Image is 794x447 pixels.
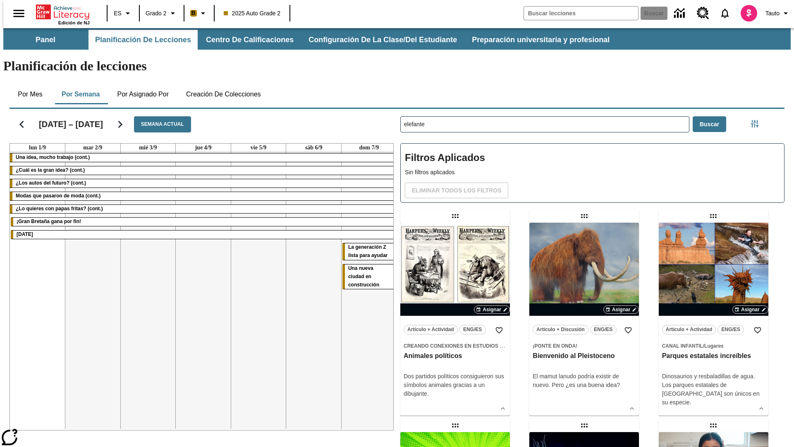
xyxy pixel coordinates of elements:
[404,372,507,398] div: Dos partidos políticos consiguieron sus símbolos animales gracias a un dibujante.
[533,325,588,334] button: Artículo + Discusión
[746,115,763,132] button: Menú lateral de filtros
[750,323,765,338] button: Añadir a mis Favoritas
[10,179,397,187] div: ¿Los autos del futuro? (cont.)
[11,218,396,226] div: ¡Gran Bretaña gana por fin!
[463,325,482,334] span: ENG/ES
[612,306,631,313] span: Asignar
[16,167,85,173] span: ¿Cuál es la gran idea? (cont.)
[16,154,90,160] span: Una idea, mucho trabajo (cont.)
[36,3,90,25] div: Portada
[81,144,104,152] a: 2 de septiembre de 2025
[755,402,768,415] button: Ver más
[137,144,158,152] a: 3 de septiembre de 2025
[732,305,768,314] button: Asignar Elegir fechas
[533,343,577,349] span: ¡Ponte en onda!
[224,9,281,18] span: 2025 Auto Grade 2
[533,372,636,389] div: El mamut lanudo podría existir de nuevo. Pero ¿es una buena idea?
[405,148,780,168] h2: Filtros Aplicados
[17,231,33,237] span: Día del Trabajo
[449,419,462,432] div: Lección arrastrable: Ecohéroes de cuatro patas
[666,325,713,334] span: Artículo + Actividad
[492,323,507,338] button: Añadir a mis Favoritas
[459,325,486,334] button: ENG/ES
[662,352,765,360] h3: Parques estatales increíbles
[27,144,48,152] a: 1 de septiembre de 2025
[707,209,720,223] div: Lección arrastrable: Parques estatales increíbles
[358,144,381,152] a: 7 de septiembre de 2025
[693,116,726,132] button: Buscar
[348,244,387,258] span: La generación Z lista para ayudar
[11,231,396,239] div: Día del Trabajo
[717,325,744,334] button: ENG/ES
[179,84,268,104] button: Creación de colecciones
[765,9,780,18] span: Tauto
[10,205,397,213] div: ¿Lo quieres con papas fritas? (cont.)
[404,325,458,334] button: Artículo + Actividad
[55,84,106,104] button: Por semana
[400,143,784,203] div: Filtros Aplicados
[88,30,198,50] button: Planificación de lecciones
[11,114,32,135] button: Regresar
[741,306,760,313] span: Asignar
[659,223,768,416] div: lesson details
[405,168,780,177] p: Sin filtros aplicados
[3,58,791,74] h1: Planificación de lecciones
[590,325,617,334] button: ENG/ES
[348,265,379,288] span: Una nueva ciudad en construcción
[536,325,584,334] span: Artículo + Discusión
[3,28,791,50] div: Subbarra de navegación
[741,5,757,22] img: avatar image
[533,341,636,350] span: Tema: ¡Ponte en onda!/null
[249,144,268,152] a: 5 de septiembre de 2025
[16,180,86,186] span: ¿Los autos del futuro? (cont.)
[603,305,639,314] button: Asignar Elegir fechas
[187,6,211,21] button: Boost El color de la clase es anaranjado claro. Cambiar el color de la clase.
[39,119,103,129] h2: [DATE] – [DATE]
[404,343,525,349] span: Creando conexiones en Estudios Sociales
[662,325,716,334] button: Artículo + Actividad
[692,2,714,24] a: Centro de recursos, Se abrirá en una pestaña nueva.
[407,325,454,334] span: Artículo + Actividad
[304,144,324,152] a: 6 de septiembre de 2025
[58,20,90,25] span: Edición de NJ
[342,243,396,260] div: La generación Z lista para ayudar
[16,193,100,199] span: Modas que pasaron de moda (cont.)
[342,264,396,289] div: Una nueva ciudad en construcción
[10,166,397,175] div: ¿Cuál es la gran idea? (cont.)
[578,209,591,223] div: Lección arrastrable: Bienvenido al Pleistoceno
[714,2,736,24] a: Notificaciones
[529,223,639,416] div: lesson details
[662,343,703,349] span: Canal Infantil
[722,325,740,334] span: ENG/ES
[404,341,507,350] span: Tema: Creando conexiones en Estudios Sociales/Historia de Estados Unidos I
[578,419,591,432] div: Lección arrastrable: Pregúntale a la científica: Extraños animales marinos
[704,343,724,349] span: Lugares
[10,192,397,200] div: Modas que pasaron de moda (cont.)
[524,7,638,20] input: Buscar campo
[626,402,638,415] button: Ver más
[110,84,175,104] button: Por asignado por
[114,9,122,18] span: ES
[36,4,90,20] a: Portada
[146,9,167,18] span: Grado 2
[669,2,692,25] a: Centro de información
[404,352,507,360] h3: Animales políticos
[474,305,510,314] button: Asignar Elegir fechas
[4,30,87,50] button: Panel
[497,402,509,415] button: Ver más
[449,209,462,223] div: Lección arrastrable: Animales políticos
[3,30,617,50] div: Subbarra de navegación
[762,6,794,21] button: Perfil/Configuración
[594,325,612,334] span: ENG/ES
[302,30,464,50] button: Configuración de la clase/del estudiante
[662,372,765,407] div: Dinosaurios y resbaladillas de agua. Los parques estatales de [GEOGRAPHIC_DATA] son únicos en su ...
[621,323,636,338] button: Añadir a mis Favoritas
[465,30,616,50] button: Preparación universitaria y profesional
[7,1,31,26] button: Abrir el menú lateral
[736,2,762,24] button: Escoja un nuevo avatar
[483,306,501,313] span: Asignar
[662,341,765,350] span: Tema: Canal Infantil/Lugares
[17,219,81,224] span: ¡Gran Bretaña gana por fin!
[400,223,510,416] div: lesson details
[193,144,213,152] a: 4 de septiembre de 2025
